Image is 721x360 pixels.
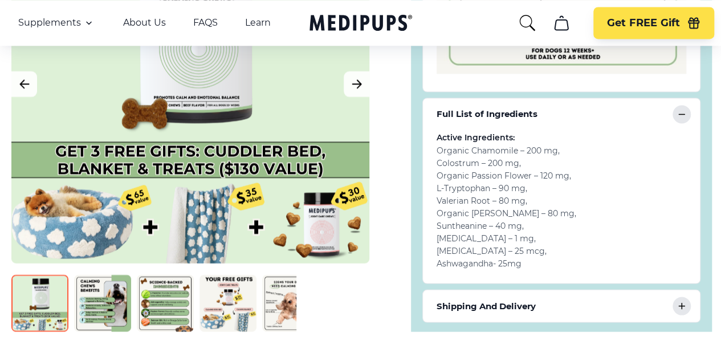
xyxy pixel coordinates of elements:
span: Organic Chamomile – 200 mg , Colostrum – 200 mg , Organic Passion Flower – 120 mg , L-Tryptophan ... [437,145,576,268]
button: search [518,14,536,32]
button: Supplements [18,16,96,30]
img: Calming Dog Chews | Natural Dog Supplements [11,274,68,331]
p: Shipping And Delivery [437,299,536,313]
a: Learn [245,17,271,29]
span: Active Ingredients: [437,132,515,143]
img: Calming Dog Chews | Natural Dog Supplements [137,274,194,331]
button: Next Image [344,71,369,96]
span: Get FREE Gift [607,17,680,30]
button: cart [548,9,575,37]
img: Calming Dog Chews | Natural Dog Supplements [74,274,131,331]
p: Full List of Ingredients [437,107,537,121]
img: Calming Dog Chews | Natural Dog Supplements [199,274,256,331]
img: Calming Dog Chews | Natural Dog Supplements [262,274,319,331]
span: Supplements [18,17,81,29]
a: FAQS [193,17,218,29]
button: Previous Image [11,71,37,96]
a: About Us [123,17,166,29]
a: Medipups [309,12,412,35]
button: Get FREE Gift [593,7,714,39]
